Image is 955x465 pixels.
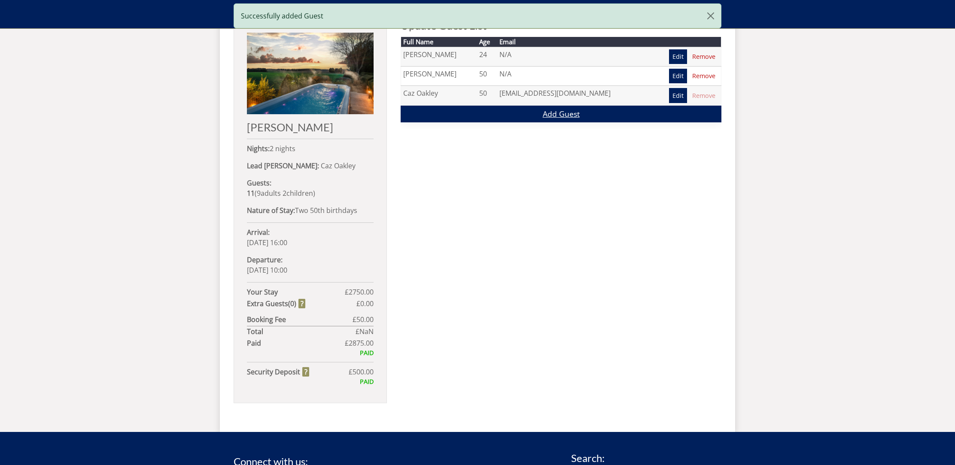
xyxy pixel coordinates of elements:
[290,299,294,308] span: 0
[247,255,283,264] strong: Departure:
[356,326,374,337] span: £
[401,86,477,105] td: Caz Oakley
[247,326,356,337] strong: Total
[247,143,374,154] p: 2 nights
[247,188,315,198] span: ( )
[247,287,345,297] strong: Your Stay
[497,67,650,86] td: N/A
[247,161,319,170] strong: Lead [PERSON_NAME]:
[477,37,497,47] th: Age
[281,188,313,198] span: child
[349,338,374,348] span: 2875.00
[247,33,374,133] a: [PERSON_NAME]
[247,228,270,237] strong: Arrival:
[285,299,288,308] span: s
[669,88,687,103] a: Edit
[353,367,374,377] span: 500.00
[353,314,374,325] span: £
[401,106,721,122] a: Add Guest
[497,47,650,66] td: N/A
[277,188,281,198] span: s
[247,227,374,248] p: [DATE] 16:00
[571,453,721,464] h3: Search:
[234,3,721,28] div: Successfully added Guest
[247,348,374,358] div: PAID
[247,255,374,275] p: [DATE] 10:00
[401,67,477,86] td: [PERSON_NAME]
[247,33,374,114] img: An image of 'BELLUS'
[247,377,374,386] div: PAID
[247,121,374,133] h2: [PERSON_NAME]
[321,161,356,170] span: Caz Oakley
[247,206,295,215] strong: Nature of Stay:
[477,67,497,86] td: 50
[349,287,374,297] span: 2750.00
[689,69,719,83] a: Remove
[302,188,313,198] span: ren
[497,86,650,105] td: [EMAIL_ADDRESS][DOMAIN_NAME]
[247,367,309,377] strong: Security Deposit
[247,314,353,325] strong: Booking Fee
[349,367,374,377] span: £
[283,188,286,198] span: 2
[247,188,255,198] strong: 11
[401,47,477,66] td: [PERSON_NAME]
[669,49,687,64] a: Edit
[401,37,477,47] th: Full Name
[247,338,345,348] strong: Paid
[247,205,374,216] p: Two 50th birthdays
[356,315,374,324] span: 50.00
[497,37,650,47] th: Email
[669,69,687,83] a: Edit
[689,88,719,103] a: Remove
[345,287,374,297] span: £
[359,327,374,336] span: NaN
[257,188,281,198] span: adult
[477,47,497,66] td: 24
[356,298,374,309] span: £
[360,299,374,308] span: 0.00
[345,338,374,348] span: £
[689,49,719,64] a: Remove
[247,178,271,188] strong: Guests:
[247,144,270,153] strong: Nights:
[257,188,261,198] span: 9
[247,298,305,309] strong: Extra Guest ( )
[477,86,497,105] td: 50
